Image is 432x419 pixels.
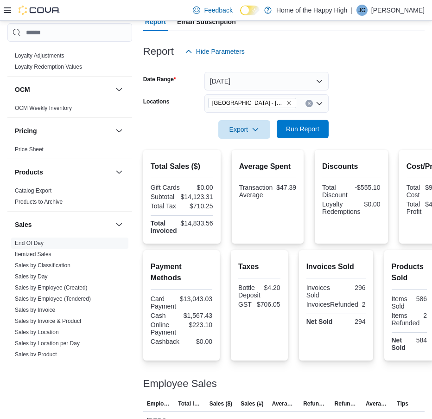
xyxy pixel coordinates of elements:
img: Cova [19,6,60,15]
span: Sales (#) [241,400,263,407]
div: Card Payment [151,295,176,310]
a: Sales by Employee (Tendered) [15,296,91,302]
a: Sales by Invoice & Product [15,318,81,324]
div: $0.00 [183,338,212,345]
div: 296 [338,284,366,291]
a: Loyalty Adjustments [15,52,64,59]
div: Invoices Sold [306,284,334,299]
div: GST [238,301,253,308]
button: OCM [15,85,112,94]
span: Sales by Location [15,329,59,336]
h2: Payment Methods [151,261,212,284]
a: Price Sheet [15,146,44,153]
a: Sales by Product [15,351,57,358]
span: Tips [397,400,408,407]
h2: Discounts [322,161,381,172]
span: Spruce Grove - Westwinds - Fire & Flower [208,98,296,108]
label: Date Range [143,76,176,83]
span: Feedback [204,6,232,15]
button: Hide Parameters [181,42,248,61]
div: $14,833.56 [181,219,213,227]
strong: Net Sold [392,336,406,351]
div: $0.00 [184,184,213,191]
h3: Sales [15,220,32,229]
span: Dark Mode [240,15,241,16]
span: Run Report [286,124,319,134]
div: 2 [423,312,427,319]
a: OCM Weekly Inventory [15,105,72,111]
h3: Pricing [15,126,37,135]
div: $0.00 [364,200,381,208]
button: Products [15,168,112,177]
span: Sales by Product [15,351,57,358]
button: Open list of options [316,100,323,107]
span: Export [224,120,265,139]
a: End Of Day [15,240,44,246]
div: InvoicesRefunded [306,301,358,308]
button: Sales [15,220,112,229]
strong: Total Invoiced [151,219,177,234]
span: Itemized Sales [15,251,51,258]
a: Sales by Location [15,329,59,335]
div: Jorja Green [356,5,368,16]
button: Export [218,120,270,139]
div: Gift Cards [151,184,180,191]
span: Total Invoiced [178,400,202,407]
span: Average Refund [366,400,389,407]
h2: Taxes [238,261,280,272]
span: Employee [147,400,171,407]
h3: Report [143,46,174,57]
div: Subtotal [151,193,177,200]
button: [DATE] [204,72,329,90]
p: Home of the Happy High [276,5,347,16]
h3: Employee Sales [143,378,217,389]
span: Loyalty Redemption Values [15,63,82,71]
a: Sales by Employee (Created) [15,284,88,291]
button: Clear input [305,100,313,107]
h2: Products Sold [392,261,427,284]
button: OCM [114,84,125,95]
a: Itemized Sales [15,251,51,258]
a: Catalog Export [15,187,51,194]
div: Cash [151,312,180,319]
div: Loyalty [7,50,132,76]
div: Transaction Average [239,184,273,199]
span: OCM Weekly Inventory [15,104,72,112]
span: Email Subscription [177,13,236,31]
h3: OCM [15,85,30,94]
div: Pricing [7,144,132,159]
span: Sales ($) [210,400,232,407]
h3: Products [15,168,43,177]
div: $223.10 [183,321,212,329]
h2: Invoices Sold [306,261,366,272]
a: Products to Archive [15,199,63,205]
div: $706.05 [257,301,280,308]
a: Sales by Invoice [15,307,55,313]
button: Pricing [15,126,112,135]
div: Total Profit [407,200,422,215]
span: Average Sale [272,400,296,407]
div: $14,123.31 [181,193,213,200]
label: Locations [143,98,170,105]
div: Loyalty Redemptions [322,200,361,215]
span: JG [358,5,365,16]
span: Sales by Day [15,273,48,280]
div: Total Tax [151,202,180,210]
div: Bottle Deposit [238,284,260,299]
div: 2 [362,301,366,308]
span: Sales by Classification [15,262,70,269]
div: Total Cost [407,184,422,199]
div: -$555.10 [353,184,381,191]
a: Feedback [189,1,236,19]
span: Report [145,13,166,31]
div: $13,043.03 [180,295,212,303]
div: Total Discount [322,184,349,199]
div: 294 [338,318,366,325]
div: $4.20 [264,284,280,291]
